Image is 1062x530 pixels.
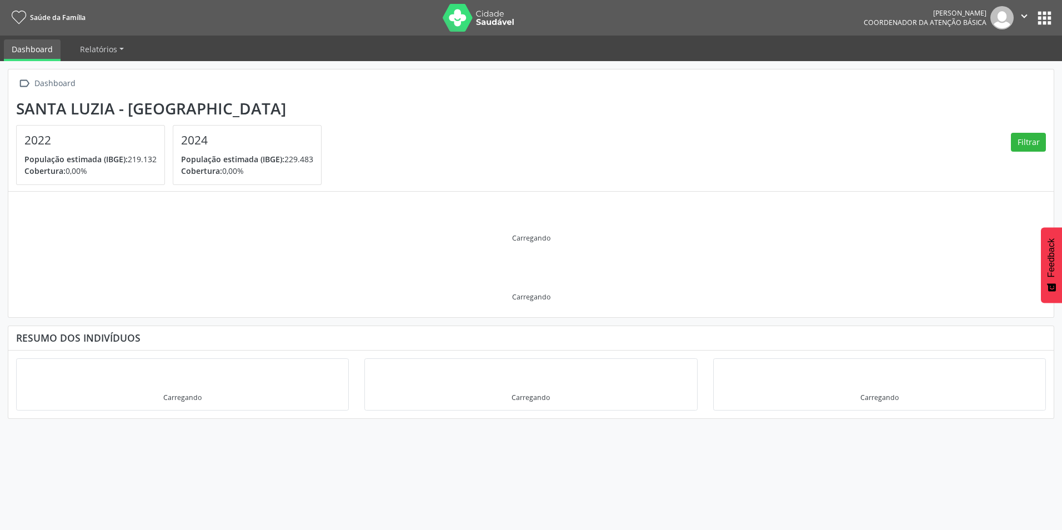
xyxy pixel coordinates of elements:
[16,332,1046,344] div: Resumo dos indivíduos
[1035,8,1054,28] button: apps
[24,154,128,164] span: População estimada (IBGE):
[512,233,550,243] div: Carregando
[32,76,77,92] div: Dashboard
[1046,238,1056,277] span: Feedback
[72,39,132,59] a: Relatórios
[181,166,222,176] span: Cobertura:
[1018,10,1030,22] i: 
[24,165,157,177] p: 0,00%
[16,76,32,92] i: 
[1011,133,1046,152] button: Filtrar
[80,44,117,54] span: Relatórios
[24,133,157,147] h4: 2022
[163,393,202,402] div: Carregando
[860,393,899,402] div: Carregando
[181,154,284,164] span: População estimada (IBGE):
[864,18,986,27] span: Coordenador da Atenção Básica
[8,8,86,27] a: Saúde da Família
[512,393,550,402] div: Carregando
[864,8,986,18] div: [PERSON_NAME]
[16,99,329,118] div: Santa Luzia - [GEOGRAPHIC_DATA]
[24,166,66,176] span: Cobertura:
[1041,227,1062,303] button: Feedback - Mostrar pesquisa
[512,292,550,302] div: Carregando
[16,76,77,92] a:  Dashboard
[4,39,61,61] a: Dashboard
[1014,6,1035,29] button: 
[30,13,86,22] span: Saúde da Família
[181,133,313,147] h4: 2024
[990,6,1014,29] img: img
[181,165,313,177] p: 0,00%
[24,153,157,165] p: 219.132
[181,153,313,165] p: 229.483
